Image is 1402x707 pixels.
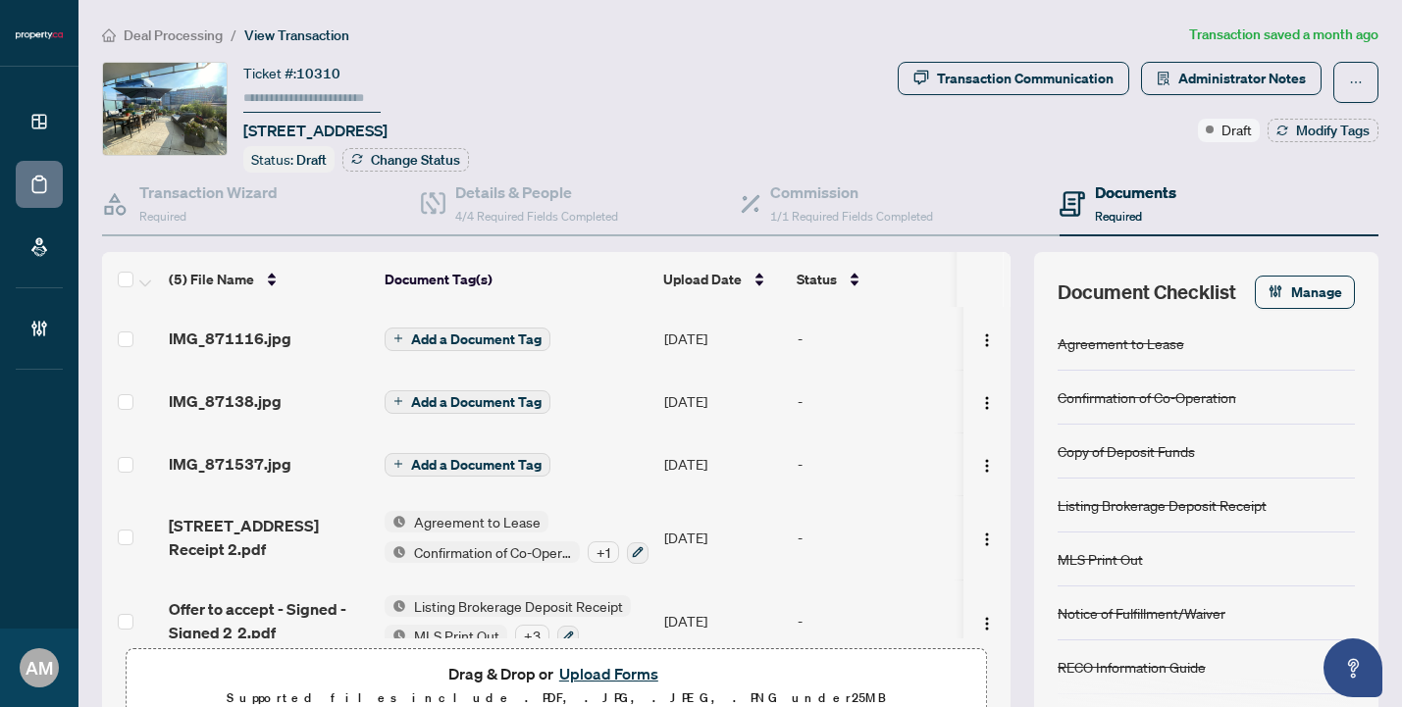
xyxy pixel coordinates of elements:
[979,395,995,411] img: Logo
[656,495,790,580] td: [DATE]
[411,332,542,346] span: Add a Document Tag
[770,180,933,204] h4: Commission
[1058,332,1184,354] div: Agreement to Lease
[124,26,223,44] span: Deal Processing
[243,119,388,142] span: [STREET_ADDRESS]
[102,28,116,42] span: home
[455,180,618,204] h4: Details & People
[243,62,340,84] div: Ticket #:
[798,453,949,475] div: -
[385,541,406,563] img: Status Icon
[798,328,949,349] div: -
[393,333,403,343] span: plus
[103,63,227,155] img: IMG-C12202191_1.jpg
[971,522,1003,553] button: Logo
[385,511,406,532] img: Status Icon
[161,252,377,307] th: (5) File Name
[1221,119,1252,140] span: Draft
[1058,278,1236,306] span: Document Checklist
[656,307,790,370] td: [DATE]
[1178,63,1306,94] span: Administrator Notes
[1255,276,1355,309] button: Manage
[342,148,469,172] button: Change Status
[898,62,1129,95] button: Transaction Communication
[169,389,282,413] span: IMG_87138.jpg
[16,29,63,41] img: logo
[411,395,542,409] span: Add a Document Tag
[798,390,949,412] div: -
[1268,119,1378,142] button: Modify Tags
[1296,124,1370,137] span: Modify Tags
[411,458,542,472] span: Add a Document Tag
[377,252,655,307] th: Document Tag(s)
[393,459,403,469] span: plus
[956,252,1103,307] th: Uploaded By
[957,580,1104,664] td: [PERSON_NAME]
[1324,638,1382,697] button: Open asap
[169,327,291,350] span: IMG_871116.jpg
[1141,62,1322,95] button: Administrator Notes
[971,448,1003,480] button: Logo
[1058,440,1195,462] div: Copy of Deposit Funds
[385,326,550,351] button: Add a Document Tag
[231,24,236,46] li: /
[385,511,649,564] button: Status IconAgreement to LeaseStatus IconConfirmation of Co-Operation+1
[243,146,335,173] div: Status:
[385,328,550,351] button: Add a Document Tag
[385,625,406,646] img: Status Icon
[455,209,618,224] span: 4/4 Required Fields Completed
[655,252,789,307] th: Upload Date
[1349,76,1363,89] span: ellipsis
[406,595,631,617] span: Listing Brokerage Deposit Receipt
[169,452,291,476] span: IMG_871537.jpg
[663,269,742,290] span: Upload Date
[385,453,550,477] button: Add a Document Tag
[385,595,406,617] img: Status Icon
[798,610,949,631] div: -
[1058,656,1206,678] div: RECO Information Guide
[1095,180,1176,204] h4: Documents
[937,63,1114,94] div: Transaction Communication
[385,595,631,648] button: Status IconListing Brokerage Deposit ReceiptStatus IconMLS Print Out+3
[1189,24,1378,46] article: Transaction saved a month ago
[1095,209,1142,224] span: Required
[139,209,186,224] span: Required
[798,527,949,548] div: -
[971,323,1003,354] button: Logo
[553,661,664,686] button: Upload Forms
[957,432,1104,495] td: [PERSON_NAME]
[296,65,340,82] span: 10310
[169,597,369,644] span: Offer to accept - Signed - Signed 2 2.pdf
[797,269,837,290] span: Status
[957,307,1104,370] td: [PERSON_NAME]
[1291,277,1342,308] span: Manage
[515,625,549,646] div: + 3
[789,252,956,307] th: Status
[957,495,1104,580] td: [PERSON_NAME]
[1058,548,1143,570] div: MLS Print Out
[979,616,995,631] img: Logo
[656,370,790,432] td: [DATE]
[296,151,327,169] span: Draft
[169,514,369,561] span: [STREET_ADDRESS] Receipt 2.pdf
[385,388,550,414] button: Add a Document Tag
[971,385,1003,417] button: Logo
[971,605,1003,636] button: Logo
[1058,602,1225,624] div: Notice of Fulfillment/Waiver
[139,180,278,204] h4: Transaction Wizard
[979,458,995,474] img: Logo
[244,26,349,44] span: View Transaction
[406,511,548,532] span: Agreement to Lease
[979,332,995,348] img: Logo
[770,209,933,224] span: 1/1 Required Fields Completed
[169,269,254,290] span: (5) File Name
[385,390,550,414] button: Add a Document Tag
[393,396,403,406] span: plus
[406,541,580,563] span: Confirmation of Co-Operation
[656,432,790,495] td: [DATE]
[26,654,53,682] span: AM
[385,451,550,477] button: Add a Document Tag
[1058,386,1236,408] div: Confirmation of Co-Operation
[588,541,619,563] div: + 1
[1157,72,1170,85] span: solution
